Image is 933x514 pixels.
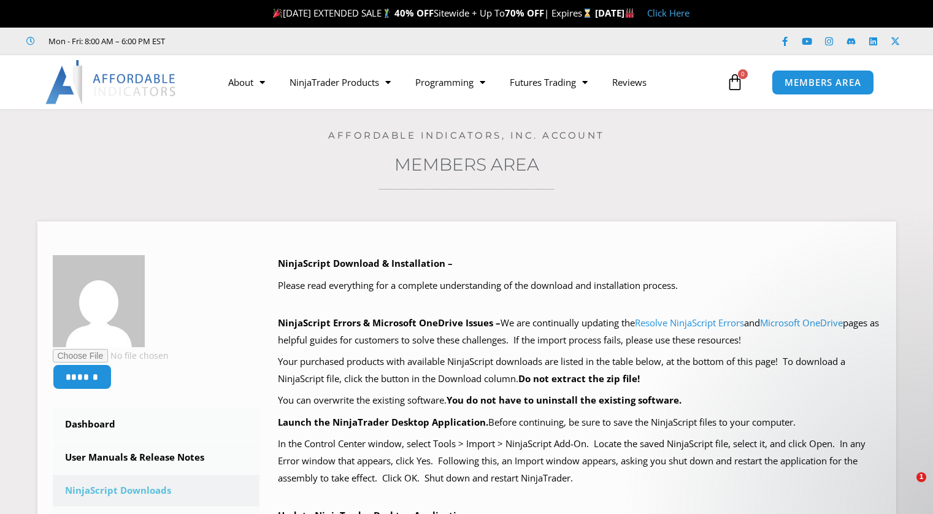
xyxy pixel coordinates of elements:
strong: 70% OFF [505,7,544,19]
a: NinjaScript Downloads [53,475,260,507]
a: Reviews [600,68,659,96]
span: [DATE] EXTENDED SALE Sitewide + Up To | Expires [270,7,595,19]
img: LogoAI | Affordable Indicators – NinjaTrader [45,60,177,104]
a: MEMBERS AREA [772,70,874,95]
strong: [DATE] [595,7,635,19]
img: 🏭 [625,9,634,18]
a: Members Area [394,154,539,175]
iframe: Customer reviews powered by Trustpilot [182,35,366,47]
img: 🎉 [273,9,282,18]
iframe: Intercom live chat [891,472,921,502]
a: Programming [403,68,497,96]
a: NinjaTrader Products [277,68,403,96]
a: Resolve NinjaScript Errors [635,316,744,329]
img: 🏌️‍♂️ [382,9,391,18]
a: Microsoft OneDrive [760,316,843,329]
a: Dashboard [53,409,260,440]
a: User Manuals & Release Notes [53,442,260,474]
span: 0 [738,69,748,79]
b: Launch the NinjaTrader Desktop Application. [278,416,488,428]
b: You do not have to uninstall the existing software. [447,394,682,406]
a: About [216,68,277,96]
p: Your purchased products with available NinjaScript downloads are listed in the table below, at th... [278,353,881,388]
p: Please read everything for a complete understanding of the download and installation process. [278,277,881,294]
img: ⌛ [583,9,592,18]
b: NinjaScript Errors & Microsoft OneDrive Issues – [278,316,501,329]
p: In the Control Center window, select Tools > Import > NinjaScript Add-On. Locate the saved NinjaS... [278,435,881,487]
p: Before continuing, be sure to save the NinjaScript files to your computer. [278,414,881,431]
span: MEMBERS AREA [785,78,861,87]
p: You can overwrite the existing software. [278,392,881,409]
p: We are continually updating the and pages as helpful guides for customers to solve these challeng... [278,315,881,349]
a: Futures Trading [497,68,600,96]
span: 1 [916,472,926,482]
b: NinjaScript Download & Installation – [278,257,453,269]
a: Affordable Indicators, Inc. Account [328,129,605,141]
a: 0 [708,64,762,100]
strong: 40% OFF [394,7,434,19]
span: Mon - Fri: 8:00 AM – 6:00 PM EST [45,34,165,48]
img: 981f0546d1ba4e53201d04596191b196459c2895fb9ce6d24865f1109c87d435 [53,255,145,347]
nav: Menu [216,68,723,96]
b: Do not extract the zip file! [518,372,640,385]
a: Click Here [647,7,689,19]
